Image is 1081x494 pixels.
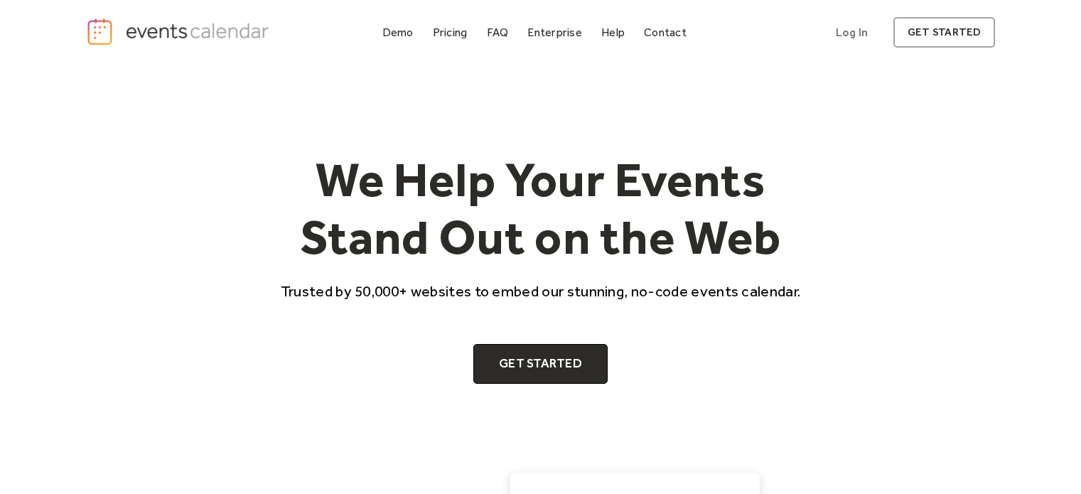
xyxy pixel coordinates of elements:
div: Demo [382,28,414,36]
a: FAQ [481,23,515,42]
a: Log In [822,17,882,48]
div: FAQ [487,28,509,36]
a: Demo [377,23,419,42]
a: Contact [638,23,692,42]
div: Pricing [433,28,468,36]
a: Get Started [473,344,608,384]
a: Help [596,23,630,42]
p: Trusted by 50,000+ websites to embed our stunning, no-code events calendar. [268,281,814,301]
a: home [86,17,274,46]
a: get started [893,17,995,48]
a: Pricing [427,23,473,42]
div: Help [601,28,625,36]
div: Enterprise [527,28,581,36]
a: Enterprise [522,23,587,42]
div: Contact [644,28,687,36]
h1: We Help Your Events Stand Out on the Web [268,151,814,267]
